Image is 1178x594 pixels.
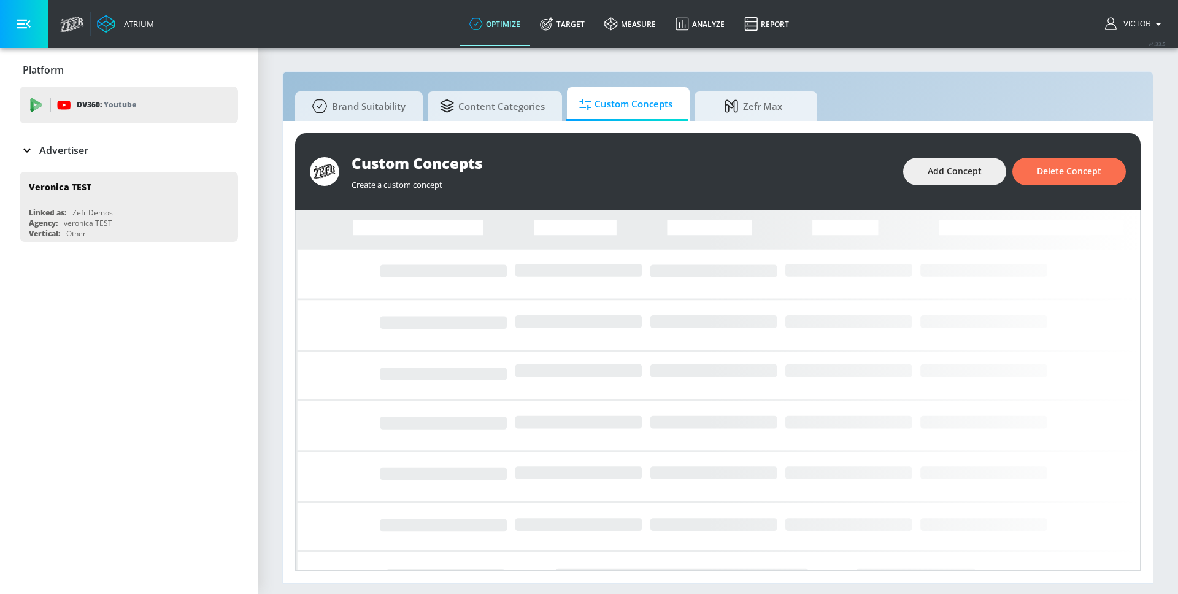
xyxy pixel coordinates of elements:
[104,98,136,111] p: Youtube
[77,98,136,112] p: DV360:
[579,90,672,119] span: Custom Concepts
[903,158,1006,185] button: Add Concept
[460,2,530,46] a: optimize
[66,228,86,239] div: Other
[119,18,154,29] div: Atrium
[1118,20,1151,28] span: login as: victor.avalos@zefr.com
[307,91,406,121] span: Brand Suitability
[29,181,91,193] div: Veronica TEST
[20,172,238,242] div: Veronica TESTLinked as:Zefr DemosAgency:veronica TESTVertical:Other
[23,63,64,77] p: Platform
[1105,17,1166,31] button: Victor
[39,144,88,157] p: Advertiser
[352,153,891,173] div: Custom Concepts
[64,218,112,228] div: veronica TEST
[666,2,734,46] a: Analyze
[20,133,238,168] div: Advertiser
[530,2,595,46] a: Target
[20,53,238,87] div: Platform
[928,164,982,179] span: Add Concept
[595,2,666,46] a: measure
[20,87,238,123] div: DV360: Youtube
[29,218,58,228] div: Agency:
[440,91,545,121] span: Content Categories
[1149,40,1166,47] span: v 4.33.5
[29,228,60,239] div: Vertical:
[97,15,154,33] a: Atrium
[72,207,113,218] div: Zefr Demos
[707,91,800,121] span: Zefr Max
[734,2,799,46] a: Report
[352,173,891,190] div: Create a custom concept
[29,207,66,218] div: Linked as:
